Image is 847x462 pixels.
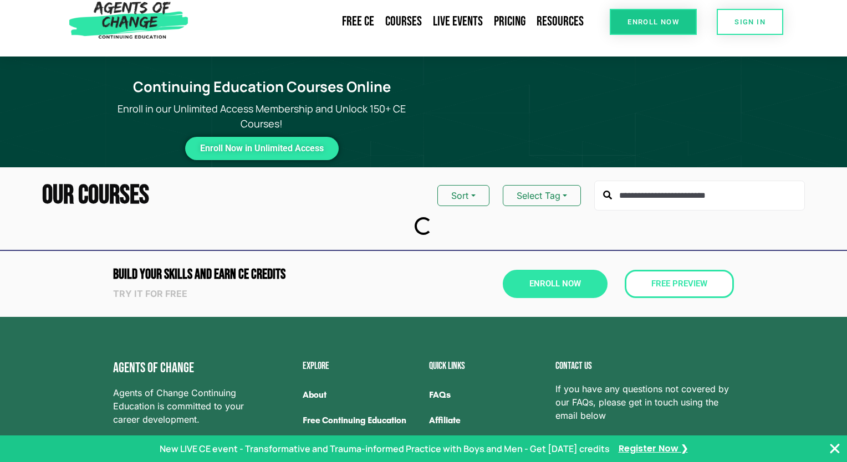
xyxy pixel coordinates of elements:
nav: Menu [193,9,589,34]
p: Email: [555,433,734,460]
h2: Build Your Skills and Earn CE CREDITS [113,268,418,281]
button: Close Banner [828,442,841,455]
a: Resources [531,9,589,34]
a: Free Preview [625,270,734,298]
p: Enroll in our Unlimited Access Membership and Unlock 150+ CE Courses! [100,101,423,131]
h1: Continuing Education Courses Online [107,79,417,96]
span: If you have any questions not covered by our FAQs, please get in touch using the email below [555,382,734,422]
a: Enroll Now [610,9,697,35]
span: Enroll Now [627,18,679,25]
a: About [303,382,418,408]
p: New LIVE CE event - Transformative and Trauma-informed Practice with Boys and Men - Get [DATE] cr... [160,442,610,455]
a: Enroll Now in Unlimited Access [185,137,339,160]
a: Affiliate [429,408,544,433]
a: Free CE [336,9,380,34]
span: Enroll Now in Unlimited Access [200,146,324,151]
strong: Try it for free [113,288,187,299]
h4: Agents of Change [113,361,247,375]
h2: Explore [303,361,418,371]
h2: Our Courses [42,182,149,209]
button: Sort [437,185,489,206]
a: Enroll Now [503,270,608,298]
a: Pricing [488,9,531,34]
a: Live Events [427,9,488,34]
button: Select Tag [503,185,581,206]
a: SIGN IN [717,9,783,35]
span: Agents of Change Continuing Education is committed to your career development. [113,386,247,426]
a: Register Now ❯ [619,443,688,455]
a: Free Continuing Education [303,408,418,433]
a: University Partnerships [429,433,544,459]
h2: Quick Links [429,361,544,371]
a: FAQs [429,382,544,408]
span: SIGN IN [734,18,766,25]
h2: Contact us [555,361,734,371]
span: Enroll Now [529,280,581,288]
a: Courses [380,9,427,34]
span: Free Preview [651,280,707,288]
